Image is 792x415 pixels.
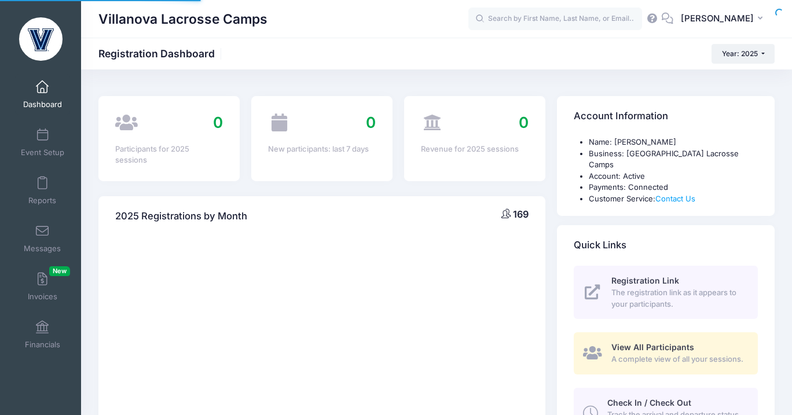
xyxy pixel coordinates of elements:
span: Check In / Check Out [607,398,691,407]
div: Participants for 2025 sessions [115,144,223,166]
span: A complete view of all your sessions. [611,354,745,365]
span: Event Setup [21,148,64,157]
span: 169 [513,208,529,220]
a: Messages [15,218,70,259]
span: Messages [24,244,61,254]
div: Revenue for 2025 sessions [421,144,529,155]
span: [PERSON_NAME] [681,12,754,25]
button: Year: 2025 [712,44,775,64]
span: Invoices [28,292,57,302]
li: Business: [GEOGRAPHIC_DATA] Lacrosse Camps [589,148,758,171]
h1: Registration Dashboard [98,47,225,60]
span: Reports [28,196,56,205]
a: Event Setup [15,122,70,163]
li: Payments: Connected [589,182,758,193]
a: Reports [15,170,70,211]
li: Name: [PERSON_NAME] [589,137,758,148]
span: New [49,266,70,276]
span: View All Participants [611,342,694,352]
a: Contact Us [655,194,695,203]
span: 0 [519,113,529,131]
a: Dashboard [15,74,70,115]
h4: 2025 Registrations by Month [115,200,247,233]
li: Account: Active [589,171,758,182]
span: 0 [366,113,376,131]
span: Dashboard [23,100,62,109]
li: Customer Service: [589,193,758,205]
h4: Quick Links [574,229,626,262]
button: [PERSON_NAME] [673,6,775,32]
a: InvoicesNew [15,266,70,307]
a: View All Participants A complete view of all your sessions. [574,332,758,374]
a: Registration Link The registration link as it appears to your participants. [574,266,758,319]
input: Search by First Name, Last Name, or Email... [468,8,642,31]
span: Registration Link [611,276,679,285]
img: Villanova Lacrosse Camps [19,17,63,61]
div: New participants: last 7 days [268,144,376,155]
h4: Account Information [574,100,668,133]
span: Financials [25,340,60,350]
span: The registration link as it appears to your participants. [611,287,745,310]
span: 0 [213,113,223,131]
span: Year: 2025 [722,49,758,58]
h1: Villanova Lacrosse Camps [98,6,267,32]
a: Financials [15,314,70,355]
